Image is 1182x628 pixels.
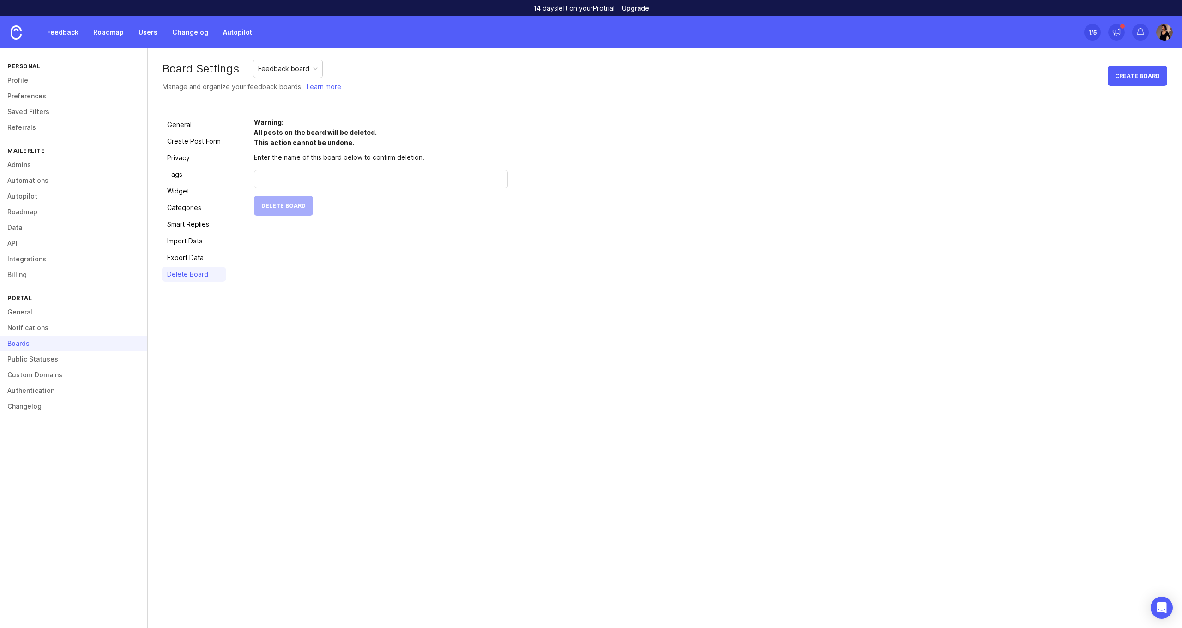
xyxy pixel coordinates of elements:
[1088,26,1097,39] div: 1 /5
[162,151,226,165] a: Privacy
[533,4,615,13] p: 14 days left on your Pro trial
[162,117,226,132] a: General
[162,200,226,215] a: Categories
[622,5,649,12] a: Upgrade
[133,24,163,41] a: Users
[163,82,341,92] div: Manage and organize your feedback boards.
[162,184,226,199] a: Widget
[254,138,508,148] li: This action cannot be undone.
[1108,66,1167,86] button: Create Board
[167,24,214,41] a: Changelog
[254,152,508,163] div: Enter the name of this board below to confirm deletion.
[217,24,258,41] a: Autopilot
[162,250,226,265] a: Export Data
[162,234,226,248] a: Import Data
[163,63,239,74] div: Board Settings
[1084,24,1101,41] button: 1/5
[162,267,226,282] a: Delete Board
[1151,597,1173,619] div: Open Intercom Messenger
[258,64,309,74] div: Feedback board
[42,24,84,41] a: Feedback
[254,117,508,148] div: Warning:
[162,167,226,182] a: Tags
[162,217,226,232] a: Smart Replies
[162,134,226,149] a: Create Post Form
[307,82,341,92] a: Learn more
[1115,72,1160,79] span: Create Board
[88,24,129,41] a: Roadmap
[1156,24,1173,41] img: Madina Umirbek
[254,127,508,138] li: All posts on the board will be deleted.
[11,25,22,40] img: Canny Home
